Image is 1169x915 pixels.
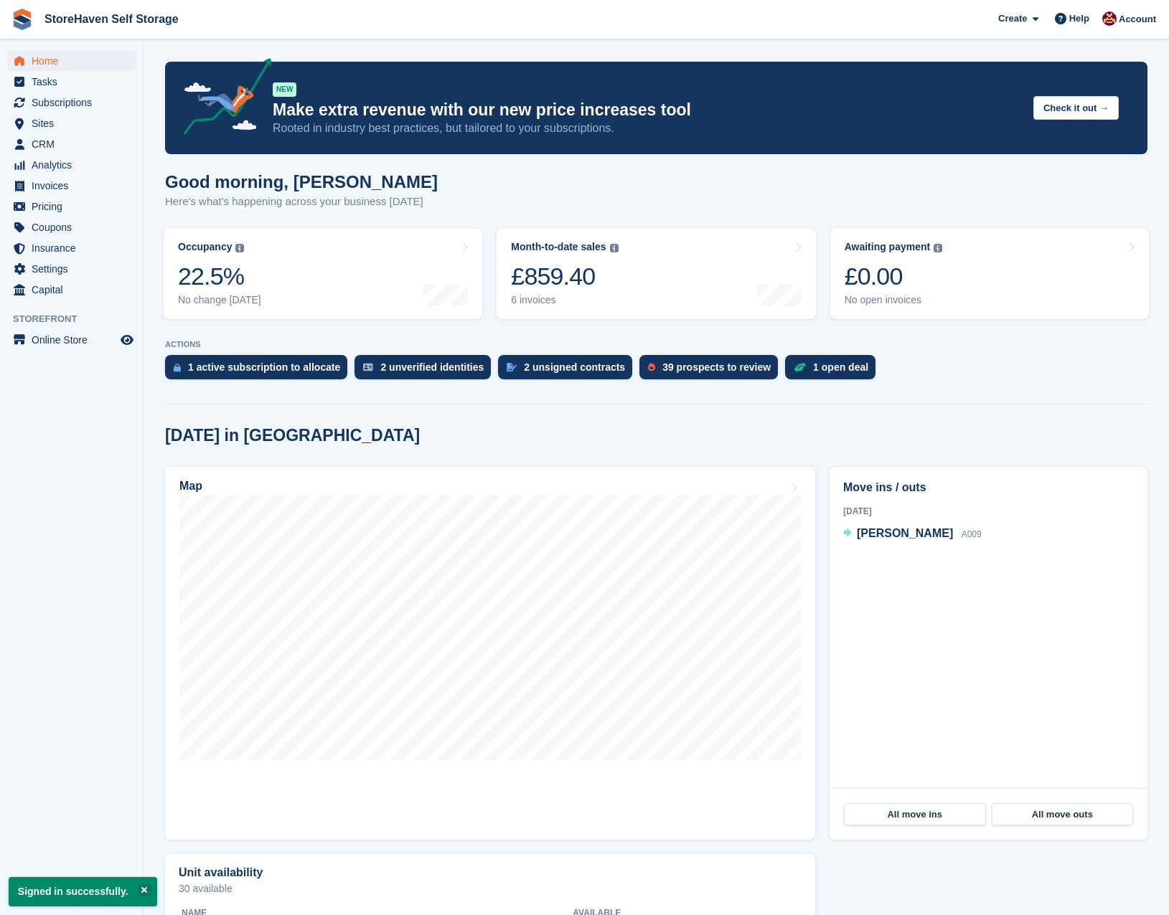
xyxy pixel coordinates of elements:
span: Settings [32,259,118,279]
a: All move outs [992,803,1134,826]
span: Create [998,11,1027,26]
span: Invoices [32,176,118,196]
p: Signed in successfully. [9,877,157,906]
span: Tasks [32,72,118,92]
a: menu [7,196,136,217]
span: CRM [32,134,118,154]
div: £0.00 [845,262,943,291]
a: menu [7,155,136,175]
a: menu [7,330,136,350]
div: £859.40 [511,262,618,291]
p: Rooted in industry best practices, but tailored to your subscriptions. [273,120,1022,136]
img: verify_identity-adf6edd0f0f0b5bbfe63781bf79b02c33cf7c696d77639b501bdc392416b5a36.svg [363,363,373,371]
a: menu [7,113,136,133]
span: Sites [32,113,118,133]
span: Insurance [32,238,118,258]
span: Home [32,51,118,71]
span: Help [1069,11,1089,26]
button: Check it out → [1033,96,1119,120]
a: menu [7,176,136,196]
img: Daniel Brooks [1102,11,1117,26]
div: NEW [273,82,296,97]
div: 2 unverified identities [380,361,484,373]
a: menu [7,134,136,154]
h2: Move ins / outs [843,479,1134,496]
img: icon-info-grey-7440780725fd019a000dd9b08b2336e03edf1995a4989e88bcd33f0948082b44.svg [610,244,619,252]
span: Coupons [32,217,118,237]
a: menu [7,238,136,258]
a: menu [7,72,136,92]
img: stora-icon-8386f47178a22dfd0bd8f6a31ec36ba5ce8667c1dd55bd0f319d3a0aa187defe.svg [11,9,33,30]
a: 2 unsigned contracts [498,355,639,387]
img: active_subscription_to_allocate_icon-d502201f5373d7db506a760aba3b589e785aa758c864c3986d89f69b8ff3... [174,363,181,372]
div: No change [DATE] [178,294,261,306]
img: contract_signature_icon-13c848040528278c33f63329250d36e43548de30e8caae1d1a13099fd9432cc5.svg [507,363,517,371]
div: 2 unsigned contracts [524,361,625,373]
a: Preview store [118,331,136,349]
p: Make extra revenue with our new price increases tool [273,100,1022,120]
div: [DATE] [843,505,1134,518]
div: Occupancy [178,241,232,253]
a: Occupancy 22.5% No change [DATE] [164,228,482,319]
span: Pricing [32,196,118,217]
a: Awaiting payment £0.00 No open invoices [830,228,1149,319]
h2: Unit availability [179,866,263,879]
a: 1 active subscription to allocate [165,355,355,387]
h2: Map [179,480,202,493]
span: Capital [32,280,118,300]
a: Map [165,467,815,840]
span: Analytics [32,155,118,175]
p: 30 available [179,883,802,893]
span: Storefront [13,312,143,326]
a: Month-to-date sales £859.40 6 invoices [497,228,815,319]
img: deal-1b604bf984904fb50ccaf53a9ad4b4a5d6e5aea283cecdc64d6e3604feb123c2.svg [794,362,806,372]
div: 6 invoices [511,294,618,306]
p: Here's what's happening across your business [DATE] [165,194,438,210]
a: 2 unverified identities [355,355,498,387]
img: price-adjustments-announcement-icon-8257ccfd72463d97f412b2fc003d46551f7dbcb40ab6d574587a9cd5c0d94... [172,58,272,140]
h2: [DATE] in [GEOGRAPHIC_DATA] [165,426,420,445]
h1: Good morning, [PERSON_NAME] [165,172,438,191]
a: 1 open deal [785,355,883,387]
span: A009 [962,529,982,539]
a: menu [7,217,136,237]
div: 39 prospects to review [662,361,771,373]
a: menu [7,93,136,113]
img: icon-info-grey-7440780725fd019a000dd9b08b2336e03edf1995a4989e88bcd33f0948082b44.svg [235,244,244,252]
a: menu [7,259,136,279]
span: Online Store [32,330,118,350]
p: ACTIONS [165,340,1147,349]
div: Month-to-date sales [511,241,606,253]
img: prospect-51fa495bee0391a8d652442698ab0144808aea92771e9ea1ae160a38d050c398.svg [648,363,655,371]
a: menu [7,51,136,71]
a: StoreHaven Self Storage [39,7,184,31]
span: Subscriptions [32,93,118,113]
span: [PERSON_NAME] [857,527,953,539]
div: 1 active subscription to allocate [188,361,340,373]
a: 39 prospects to review [639,355,785,387]
a: [PERSON_NAME] A009 [843,525,982,544]
a: menu [7,280,136,300]
div: No open invoices [845,294,943,306]
div: 1 open deal [813,361,868,373]
div: 22.5% [178,262,261,291]
span: Account [1119,12,1156,27]
a: All move ins [844,803,986,826]
div: Awaiting payment [845,241,931,253]
img: icon-info-grey-7440780725fd019a000dd9b08b2336e03edf1995a4989e88bcd33f0948082b44.svg [934,244,942,252]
